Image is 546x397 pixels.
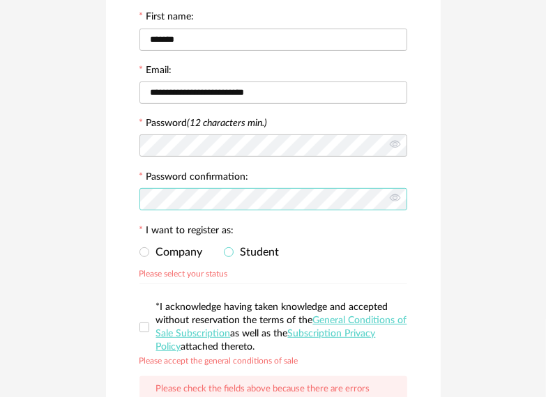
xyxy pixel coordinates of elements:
[139,65,172,78] label: Email:
[156,302,407,352] span: *I acknowledge having taken knowledge and accepted without reservation the terms of the as well a...
[156,316,407,338] a: General Conditions of Sale Subscription
[156,329,376,352] a: Subscription Privacy Policy
[139,226,234,238] label: I want to register as:
[139,12,195,24] label: First name:
[139,172,249,185] label: Password confirmation:
[149,247,203,258] span: Company
[146,118,268,128] label: Password
[156,384,370,394] span: Please check the fields above because there are errors
[234,247,280,258] span: Student
[139,354,298,365] div: Please accept the general conditions of sale
[188,118,268,128] i: (12 characters min.)
[139,267,228,278] div: Please select your status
